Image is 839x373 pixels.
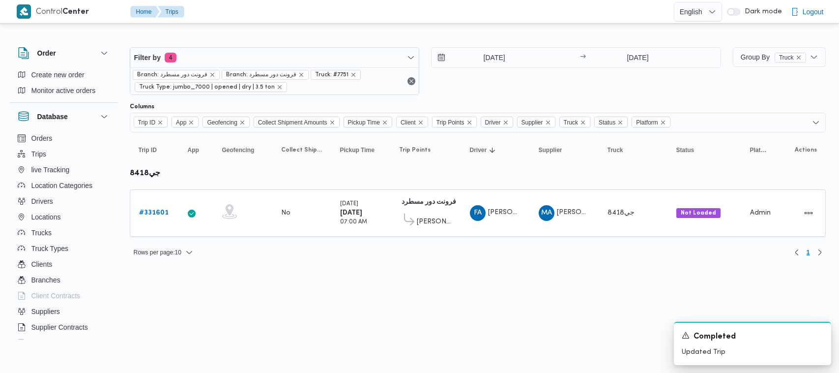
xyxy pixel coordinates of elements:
span: جي8418 [608,210,635,216]
div: Database [10,130,118,343]
span: [PERSON_NAME] [PERSON_NAME] [557,209,671,216]
span: Trips [31,148,47,160]
button: Branches [14,272,114,288]
span: Truck Type: jumbo_7000 | opened | dry | 3.5 ton [139,83,275,92]
span: Trip Points [399,146,431,154]
b: Not Loaded [681,210,716,216]
span: Pickup Time [340,146,375,154]
span: Supplier [539,146,562,154]
span: Collect Shipment Amounts [254,117,340,127]
button: remove selected entity [277,84,283,90]
span: Platform [750,146,768,154]
span: Geofencing [203,117,249,127]
button: Trip ID [135,142,174,158]
button: Supplier [535,142,594,158]
button: Platform [746,142,772,158]
button: remove selected entity [350,72,356,78]
b: جي8418 [130,170,160,177]
span: Platform [636,117,658,128]
small: [DATE] [340,201,358,207]
span: Logout [803,6,824,18]
span: Trip Points [436,117,464,128]
span: Group By Truck [741,53,806,61]
span: live Tracking [31,164,70,176]
b: # 331601 [139,210,169,216]
span: Branch: فرونت دور مسطرد [133,70,220,80]
small: 07:00 AM [340,219,367,225]
span: Completed [694,331,736,343]
p: Updated Trip [682,347,823,357]
span: Location Categories [31,180,93,191]
span: [PERSON_NAME] [PERSON_NAME] [488,209,602,216]
div: No [281,209,290,218]
span: Collect Shipment Amounts [281,146,322,154]
span: Truck [608,146,623,154]
span: Drivers [31,195,53,207]
button: Pickup Time [336,142,385,158]
button: Database [18,111,110,123]
span: Not Loaded [676,208,721,218]
span: Driver [485,117,501,128]
button: Status [672,142,736,158]
span: Trucks [31,227,52,239]
button: Client Contracts [14,288,114,304]
h3: Order [37,47,56,59]
button: App [184,142,208,158]
span: Admin [750,210,771,216]
span: MA [541,205,552,221]
button: Next page [814,247,826,258]
button: Remove [405,75,417,87]
span: Truck [779,53,794,62]
span: Geofencing [222,146,255,154]
span: Status [594,117,628,127]
button: Page 1 of 1 [803,247,814,258]
span: Trip Points [432,117,477,127]
input: Press the down key to open a popover containing a calendar. [432,48,543,67]
div: Fthai Afiefi Mosai Afiefi [470,205,486,221]
button: Remove Platform from selection in this group [660,120,666,125]
span: Truck Types [31,243,68,254]
button: Order [18,47,110,59]
span: Geofencing [207,117,237,128]
button: Remove Collect Shipment Amounts from selection in this group [329,120,335,125]
span: Actions [795,146,817,154]
button: Remove Geofencing from selection in this group [239,120,245,125]
span: Driver [481,117,513,127]
span: Truck Type: jumbo_7000 | opened | dry | 3.5 ton [135,82,287,92]
span: Filter by [134,52,161,63]
span: [PERSON_NAME] الجديدة [417,216,452,228]
button: Logout [787,2,828,22]
button: live Tracking [14,162,114,178]
span: Branches [31,274,60,286]
button: Rows per page:10 [130,247,197,258]
button: Remove Pickup Time from selection in this group [382,120,388,125]
span: Truck [559,117,591,127]
div: Notification [682,331,823,343]
div: Muhammad Aid Abadalsalam Abadalihafz [539,205,554,221]
img: X8yXhbKr1z7QwAAAABJRU5ErkJggg== [17,4,31,19]
button: DriverSorted in descending order [466,142,525,158]
button: Remove App from selection in this group [188,120,194,125]
span: App [176,117,186,128]
b: فرونت دور مسطرد [402,199,456,205]
span: FA [474,205,482,221]
button: Create new order [14,67,114,83]
input: Press the down key to open a popover containing a calendar. [589,48,687,67]
span: Driver; Sorted in descending order [470,146,487,154]
span: Truck [775,53,806,62]
span: Trip ID [134,117,168,127]
span: Branch: فرونت دور مسطرد [222,70,309,80]
button: Remove Trip ID from selection in this group [157,120,163,125]
button: Previous page [791,247,803,258]
span: Supplier [517,117,555,127]
button: remove selected entity [209,72,215,78]
span: Create new order [31,69,85,81]
button: Devices [14,335,114,351]
span: 4 active filters [165,53,176,62]
button: Monitor active orders [14,83,114,98]
button: Remove Supplier from selection in this group [545,120,551,125]
span: Monitor active orders [31,85,96,96]
span: Client [401,117,416,128]
span: Orders [31,132,53,144]
button: Truck [604,142,663,158]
